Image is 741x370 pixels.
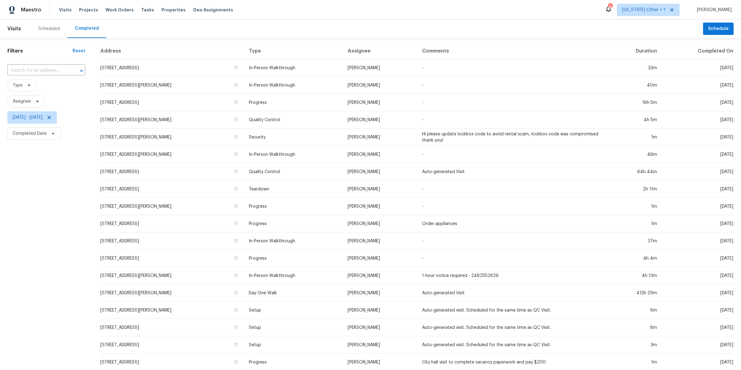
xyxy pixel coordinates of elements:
[343,59,417,77] td: [PERSON_NAME]
[244,77,343,94] td: In-Person Walkthrough
[100,146,244,163] td: [STREET_ADDRESS][PERSON_NAME]
[233,117,239,122] button: Copy Address
[233,342,239,347] button: Copy Address
[244,129,343,146] td: Security
[13,114,43,121] span: [DATE] - [DATE]
[662,94,734,111] td: [DATE]
[417,215,607,232] td: Order appliances
[662,77,734,94] td: [DATE]
[607,267,662,284] td: 4h 13m
[100,77,244,94] td: [STREET_ADDRESS][PERSON_NAME]
[607,43,662,59] th: Duration
[417,250,607,267] td: -
[100,232,244,250] td: [STREET_ADDRESS]
[662,250,734,267] td: [DATE]
[244,267,343,284] td: In-Person Walkthrough
[244,232,343,250] td: In-Person Walkthrough
[100,250,244,267] td: [STREET_ADDRESS]
[233,238,239,244] button: Copy Address
[244,198,343,215] td: Progress
[7,22,21,36] span: Visits
[343,302,417,319] td: [PERSON_NAME]
[100,129,244,146] td: [STREET_ADDRESS][PERSON_NAME]
[417,181,607,198] td: -
[77,66,86,75] button: Open
[607,198,662,215] td: 1m
[607,319,662,336] td: 8m
[244,215,343,232] td: Progress
[244,163,343,181] td: Quality Control
[233,307,239,313] button: Copy Address
[13,82,23,88] span: Type
[662,129,734,146] td: [DATE]
[607,146,662,163] td: 46m
[233,203,239,209] button: Copy Address
[607,215,662,232] td: 1m
[7,66,68,75] input: Search for an address...
[662,43,734,59] th: Completed On
[417,77,607,94] td: -
[75,25,99,32] div: Completed
[622,7,665,13] span: [US_STATE] Other + 1
[100,198,244,215] td: [STREET_ADDRESS][PERSON_NAME]
[417,94,607,111] td: -
[233,82,239,88] button: Copy Address
[244,59,343,77] td: In-Person Walkthrough
[417,111,607,129] td: -
[708,25,729,33] span: Schedule
[233,255,239,261] button: Copy Address
[343,250,417,267] td: [PERSON_NAME]
[607,111,662,129] td: 4h 5m
[59,7,72,13] span: Visits
[662,232,734,250] td: [DATE]
[607,250,662,267] td: 4h 4m
[417,302,607,319] td: Auto-generated visit. Scheduled for the same time as QC Visit.
[100,111,244,129] td: [STREET_ADDRESS][PERSON_NAME]
[662,284,734,302] td: [DATE]
[343,232,417,250] td: [PERSON_NAME]
[703,23,734,35] button: Schedule
[608,4,612,10] div: 4
[161,7,186,13] span: Properties
[417,284,607,302] td: Auto-generated Visit
[244,336,343,354] td: Setup
[343,319,417,336] td: [PERSON_NAME]
[343,146,417,163] td: [PERSON_NAME]
[100,59,244,77] td: [STREET_ADDRESS]
[662,215,734,232] td: [DATE]
[244,302,343,319] td: Setup
[662,198,734,215] td: [DATE]
[244,319,343,336] td: Setup
[343,198,417,215] td: [PERSON_NAME]
[343,181,417,198] td: [PERSON_NAME]
[417,163,607,181] td: Auto-generated Visit
[607,232,662,250] td: 37m
[233,221,239,226] button: Copy Address
[13,98,31,104] span: Assignee
[100,43,244,59] th: Address
[343,215,417,232] td: [PERSON_NAME]
[233,273,239,278] button: Copy Address
[607,284,662,302] td: 413h 29m
[244,181,343,198] td: Teardown
[141,8,154,12] span: Tasks
[662,111,734,129] td: [DATE]
[343,77,417,94] td: [PERSON_NAME]
[343,94,417,111] td: [PERSON_NAME]
[662,336,734,354] td: [DATE]
[662,181,734,198] td: [DATE]
[417,146,607,163] td: -
[79,7,98,13] span: Projects
[233,359,239,365] button: Copy Address
[233,186,239,192] button: Copy Address
[607,163,662,181] td: 64h 44m
[100,319,244,336] td: [STREET_ADDRESS]
[343,267,417,284] td: [PERSON_NAME]
[417,59,607,77] td: -
[343,111,417,129] td: [PERSON_NAME]
[100,267,244,284] td: [STREET_ADDRESS][PERSON_NAME]
[607,129,662,146] td: 1m
[244,250,343,267] td: Progress
[100,215,244,232] td: [STREET_ADDRESS]
[13,130,47,137] span: Completed Date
